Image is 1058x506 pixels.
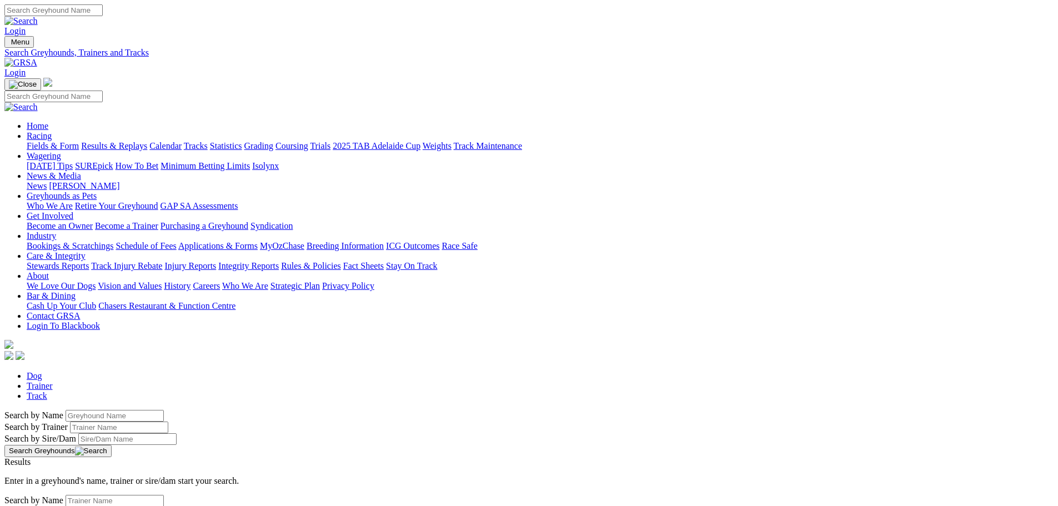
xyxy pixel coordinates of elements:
[423,141,452,151] a: Weights
[75,201,158,211] a: Retire Your Greyhound
[75,447,107,455] img: Search
[4,422,68,432] label: Search by Trainer
[164,261,216,270] a: Injury Reports
[27,261,1054,271] div: Care & Integrity
[27,301,1054,311] div: Bar & Dining
[27,131,52,141] a: Racing
[78,433,177,445] input: Search by Sire/Dam name
[270,281,320,290] a: Strategic Plan
[161,221,248,231] a: Purchasing a Greyhound
[27,181,1054,191] div: News & Media
[4,457,1054,467] div: Results
[4,340,13,349] img: logo-grsa-white.png
[27,221,93,231] a: Become an Owner
[222,281,268,290] a: Who We Are
[386,241,439,251] a: ICG Outcomes
[4,26,26,36] a: Login
[260,241,304,251] a: MyOzChase
[442,241,477,251] a: Race Safe
[4,476,1054,486] p: Enter in a greyhound's name, trainer or sire/dam start your search.
[244,141,273,151] a: Grading
[75,161,113,171] a: SUREpick
[333,141,420,151] a: 2025 TAB Adelaide Cup
[98,281,162,290] a: Vision and Values
[27,191,97,201] a: Greyhounds as Pets
[252,161,279,171] a: Isolynx
[4,434,76,443] label: Search by Sire/Dam
[193,281,220,290] a: Careers
[275,141,308,151] a: Coursing
[27,201,1054,211] div: Greyhounds as Pets
[161,201,238,211] a: GAP SA Assessments
[454,141,522,151] a: Track Maintenance
[161,161,250,171] a: Minimum Betting Limits
[4,495,63,505] label: Search by Name
[95,221,158,231] a: Become a Trainer
[307,241,384,251] a: Breeding Information
[43,78,52,87] img: logo-grsa-white.png
[4,4,103,16] input: Search
[16,351,24,360] img: twitter.svg
[4,68,26,77] a: Login
[27,271,49,280] a: About
[184,141,208,151] a: Tracks
[281,261,341,270] a: Rules & Policies
[322,281,374,290] a: Privacy Policy
[250,221,293,231] a: Syndication
[27,201,73,211] a: Who We Are
[4,91,103,102] input: Search
[27,251,86,260] a: Care & Integrity
[11,38,29,46] span: Menu
[81,141,147,151] a: Results & Replays
[27,161,73,171] a: [DATE] Tips
[4,445,112,457] button: Search Greyhounds
[386,261,437,270] a: Stay On Track
[27,391,47,400] a: Track
[27,141,79,151] a: Fields & Form
[27,221,1054,231] div: Get Involved
[9,80,37,89] img: Close
[27,121,48,131] a: Home
[116,241,176,251] a: Schedule of Fees
[27,241,1054,251] div: Industry
[218,261,279,270] a: Integrity Reports
[4,58,37,68] img: GRSA
[343,261,384,270] a: Fact Sheets
[4,351,13,360] img: facebook.svg
[98,301,235,310] a: Chasers Restaurant & Function Centre
[27,381,53,390] a: Trainer
[4,78,41,91] button: Toggle navigation
[4,16,38,26] img: Search
[49,181,119,191] a: [PERSON_NAME]
[91,261,162,270] a: Track Injury Rebate
[27,371,42,380] a: Dog
[27,241,113,251] a: Bookings & Scratchings
[4,410,63,420] label: Search by Name
[310,141,330,151] a: Trials
[70,422,168,433] input: Search by Trainer name
[4,36,34,48] button: Toggle navigation
[116,161,159,171] a: How To Bet
[27,141,1054,151] div: Racing
[27,151,61,161] a: Wagering
[4,48,1054,58] a: Search Greyhounds, Trainers and Tracks
[66,410,164,422] input: Search by Greyhound name
[27,211,73,221] a: Get Involved
[27,231,56,241] a: Industry
[178,241,258,251] a: Applications & Forms
[27,311,80,320] a: Contact GRSA
[164,281,190,290] a: History
[27,161,1054,171] div: Wagering
[27,291,76,300] a: Bar & Dining
[27,301,96,310] a: Cash Up Your Club
[27,281,96,290] a: We Love Our Dogs
[27,281,1054,291] div: About
[27,181,47,191] a: News
[27,261,89,270] a: Stewards Reports
[210,141,242,151] a: Statistics
[149,141,182,151] a: Calendar
[27,171,81,181] a: News & Media
[4,102,38,112] img: Search
[27,321,100,330] a: Login To Blackbook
